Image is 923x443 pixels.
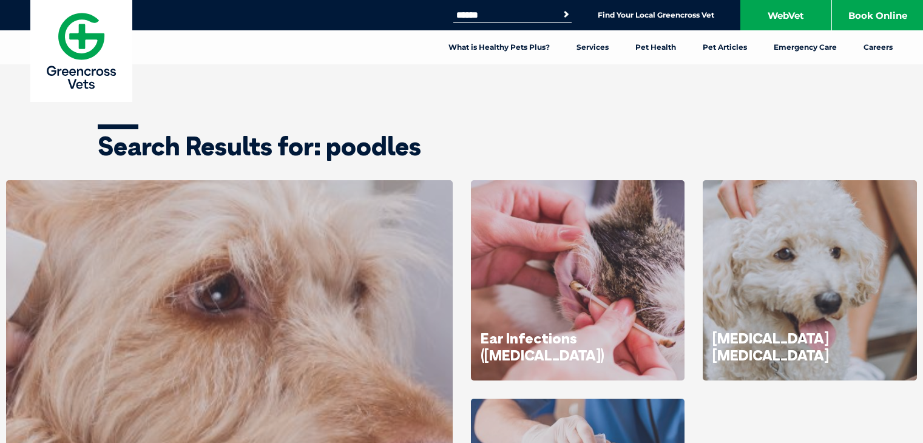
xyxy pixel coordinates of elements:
[689,30,760,64] a: Pet Articles
[712,329,836,380] a: [MEDICAL_DATA] [MEDICAL_DATA] ([MEDICAL_DATA])
[481,329,604,364] a: Ear Infections ([MEDICAL_DATA])
[760,30,850,64] a: Emergency Care
[563,30,622,64] a: Services
[850,30,906,64] a: Careers
[560,8,572,21] button: Search
[435,30,563,64] a: What is Healthy Pets Plus?
[98,134,826,159] h1: Search Results for: poodles
[622,30,689,64] a: Pet Health
[598,10,714,20] a: Find Your Local Greencross Vet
